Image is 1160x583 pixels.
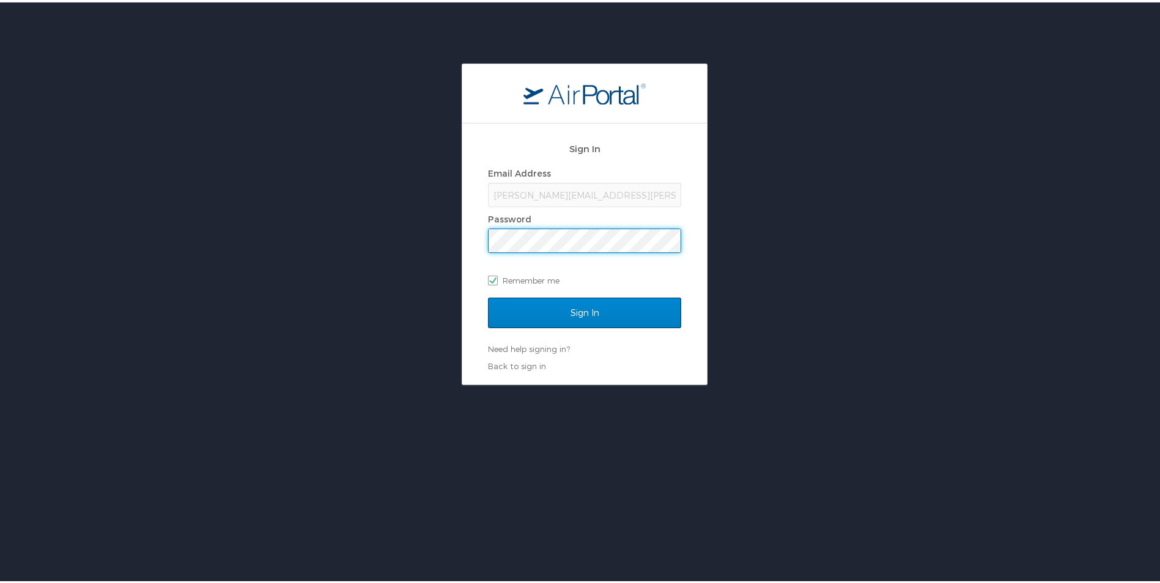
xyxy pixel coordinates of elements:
input: Sign In [488,295,681,326]
img: logo [523,80,646,102]
label: Email Address [488,166,551,176]
label: Remember me [488,269,681,287]
label: Password [488,211,531,222]
a: Need help signing in? [488,342,570,351]
h2: Sign In [488,139,681,153]
a: Back to sign in [488,359,546,369]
